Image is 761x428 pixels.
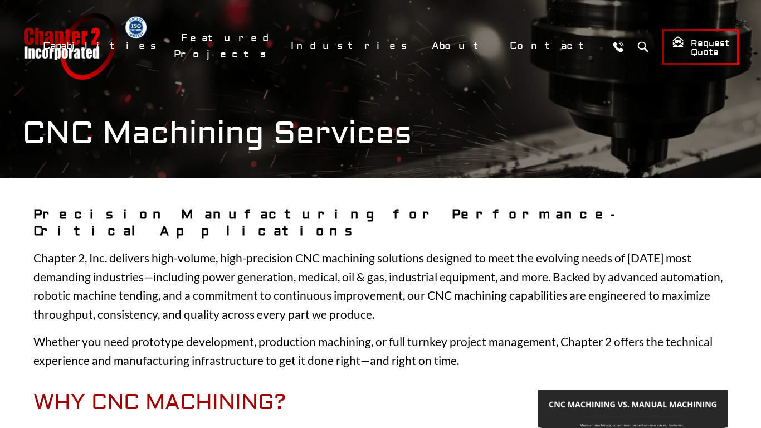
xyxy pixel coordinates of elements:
[608,36,628,57] a: Call Us
[503,34,602,58] a: Contact
[36,34,168,58] a: Capabilities
[33,206,623,239] strong: Precision Manufacturing for Performance-Critical Applications
[632,36,653,57] button: Search
[662,29,739,65] a: Request Quote
[425,34,497,58] a: About
[33,249,728,323] p: Chapter 2, Inc. delivers high-volume, high-precision CNC machining solutions designed to meet the...
[33,332,728,369] p: Whether you need prototype development, production machining, or full turnkey project management,...
[672,36,729,59] span: Request Quote
[33,390,728,416] h2: Why CNC Machining?
[22,115,739,152] h1: CNC Machining Services
[284,34,419,58] a: Industries
[22,13,117,80] a: Chapter 2 Incorporated
[174,26,278,66] a: Featured Projects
